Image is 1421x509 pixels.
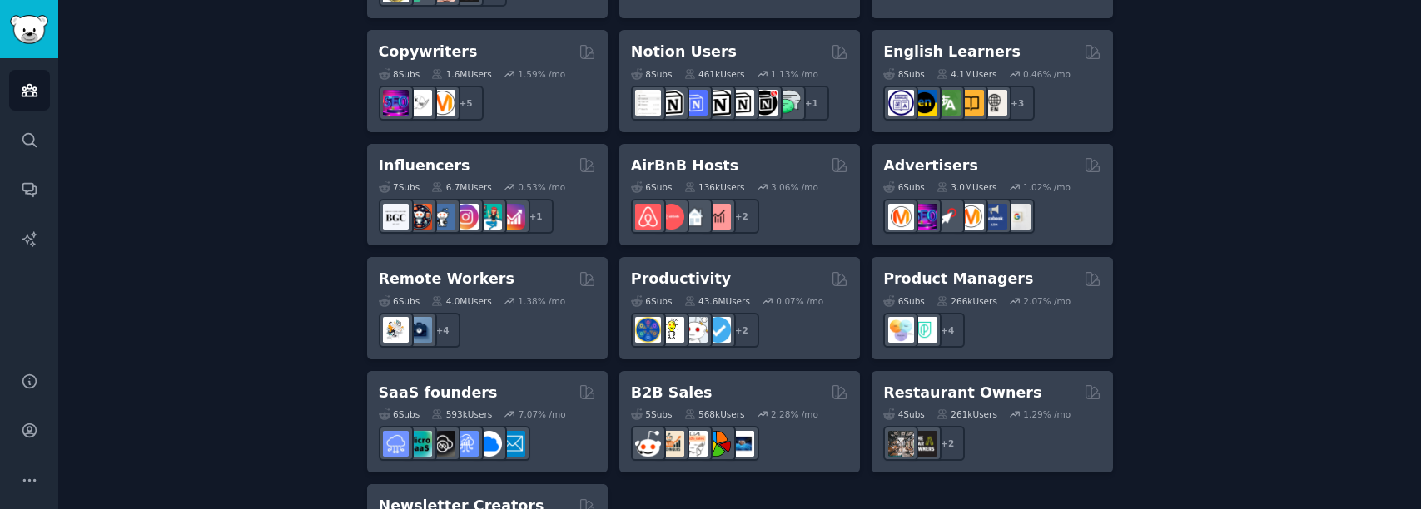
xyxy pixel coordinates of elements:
[631,383,713,403] h2: B2B Sales
[883,383,1041,403] h2: Restaurant Owners
[724,313,759,348] div: + 2
[499,204,525,230] img: InstagramGrowthTips
[519,408,566,420] div: 7.07 % /mo
[981,204,1007,230] img: FacebookAds
[658,431,684,457] img: salestechniques
[631,68,673,80] div: 8 Sub s
[453,204,479,230] img: InstagramMarketing
[658,204,684,230] img: AirBnBHosts
[883,181,925,193] div: 6 Sub s
[684,181,745,193] div: 136k Users
[682,90,708,116] img: FreeNotionTemplates
[449,86,484,121] div: + 5
[912,90,937,116] img: EnglishLearning
[728,431,754,457] img: B_2_B_Selling_Tips
[631,295,673,307] div: 6 Sub s
[937,295,997,307] div: 266k Users
[705,317,731,343] img: getdisciplined
[658,317,684,343] img: lifehacks
[379,156,470,176] h2: Influencers
[682,431,708,457] img: b2b_sales
[794,86,829,121] div: + 1
[883,42,1021,62] h2: English Learners
[682,204,708,230] img: rentalproperties
[724,199,759,234] div: + 2
[888,317,914,343] img: ProductManagement
[930,313,965,348] div: + 4
[888,90,914,116] img: languagelearning
[635,317,661,343] img: LifeProTips
[912,204,937,230] img: SEO
[981,90,1007,116] img: Learn_English
[476,431,502,457] img: B2BSaaS
[379,181,420,193] div: 7 Sub s
[935,90,961,116] img: language_exchange
[635,204,661,230] img: airbnb_hosts
[379,68,420,80] div: 8 Sub s
[518,181,565,193] div: 0.53 % /mo
[682,317,708,343] img: productivity
[1005,204,1031,230] img: googleads
[499,431,525,457] img: SaaS_Email_Marketing
[1023,68,1071,80] div: 0.46 % /mo
[705,431,731,457] img: B2BSales
[776,295,823,307] div: 0.07 % /mo
[383,431,409,457] img: SaaS
[430,204,455,230] img: Instagram
[406,317,432,343] img: work
[705,90,731,116] img: NotionGeeks
[930,426,965,461] div: + 2
[431,68,492,80] div: 1.6M Users
[775,90,801,116] img: NotionPromote
[631,181,673,193] div: 6 Sub s
[728,90,754,116] img: AskNotion
[888,431,914,457] img: restaurantowners
[425,313,460,348] div: + 4
[631,42,737,62] h2: Notion Users
[379,383,498,403] h2: SaaS founders
[631,269,731,289] h2: Productivity
[771,181,818,193] div: 3.06 % /mo
[1023,408,1071,420] div: 1.29 % /mo
[1023,181,1071,193] div: 1.02 % /mo
[658,90,684,116] img: notioncreations
[631,408,673,420] div: 5 Sub s
[958,204,984,230] img: advertising
[1000,86,1035,121] div: + 3
[883,269,1033,289] h2: Product Managers
[379,269,514,289] h2: Remote Workers
[406,90,432,116] img: KeepWriting
[431,408,492,420] div: 593k Users
[518,68,565,80] div: 1.59 % /mo
[430,90,455,116] img: content_marketing
[10,15,48,44] img: GummySearch logo
[705,204,731,230] img: AirBnBInvesting
[635,431,661,457] img: sales
[684,408,745,420] div: 568k Users
[453,431,479,457] img: SaaSSales
[635,90,661,116] img: Notiontemplates
[383,90,409,116] img: SEO
[883,295,925,307] div: 6 Sub s
[684,68,745,80] div: 461k Users
[958,90,984,116] img: LearnEnglishOnReddit
[631,156,738,176] h2: AirBnB Hosts
[771,408,818,420] div: 2.28 % /mo
[883,156,978,176] h2: Advertisers
[430,431,455,457] img: NoCodeSaaS
[684,295,750,307] div: 43.6M Users
[752,90,778,116] img: BestNotionTemplates
[771,68,818,80] div: 1.13 % /mo
[379,408,420,420] div: 6 Sub s
[379,295,420,307] div: 6 Sub s
[883,68,925,80] div: 8 Sub s
[888,204,914,230] img: marketing
[937,408,997,420] div: 261k Users
[935,204,961,230] img: PPC
[519,199,554,234] div: + 1
[431,181,492,193] div: 6.7M Users
[912,317,937,343] img: ProductMgmt
[912,431,937,457] img: BarOwners
[937,181,997,193] div: 3.0M Users
[431,295,492,307] div: 4.0M Users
